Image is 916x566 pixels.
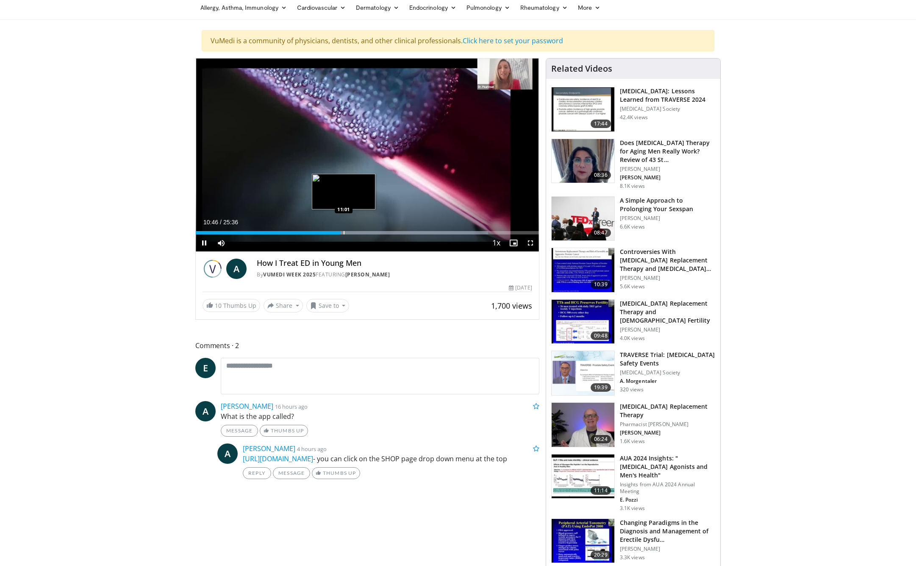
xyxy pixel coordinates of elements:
a: A [217,443,238,464]
button: Enable picture-in-picture mode [505,234,522,251]
h4: Related Videos [551,64,612,74]
img: image.jpeg [312,174,375,209]
p: [MEDICAL_DATA] Society [620,369,715,376]
h3: TRAVERSE Trial: [MEDICAL_DATA] Safety Events [620,351,715,368]
button: Save to [306,299,350,312]
a: [URL][DOMAIN_NAME] [243,454,313,463]
span: 25:36 [223,219,238,226]
a: [PERSON_NAME] [221,401,273,411]
p: - you can click on the SHOP page drop down menu at the top [243,454,539,464]
a: 11:14 AUA 2024 Insights: " [MEDICAL_DATA] Agonists and Men's Health" Insights from AUA 2024 Annua... [551,454,715,512]
img: 418933e4-fe1c-4c2e-be56-3ce3ec8efa3b.150x105_q85_crop-smart_upscale.jpg [552,248,614,292]
a: 06:24 [MEDICAL_DATA] Replacement Therapy Pharmacist [PERSON_NAME] [PERSON_NAME] 1.6K views [551,402,715,447]
div: [DATE] [509,284,532,292]
p: 3.1K views [620,505,645,512]
a: A [195,401,216,421]
p: [MEDICAL_DATA] Society [620,106,715,112]
a: [PERSON_NAME] [243,444,295,453]
a: 09:48 [MEDICAL_DATA] Replacement Therapy and [DEMOGRAPHIC_DATA] Fertility [PERSON_NAME] 4.0K views [551,299,715,344]
h3: Changing Paradigms in the Diagnosis and Management of Erectile Dysfu… [620,519,715,544]
h3: [MEDICAL_DATA] Replacement Therapy [620,402,715,419]
img: c4bd4661-e278-4c34-863c-57c104f39734.150x105_q85_crop-smart_upscale.jpg [552,197,614,241]
span: 06:24 [591,435,611,443]
img: 9812f22f-d817-4923-ae6c-a42f6b8f1c21.png.150x105_q85_crop-smart_upscale.png [552,351,614,395]
p: 3.3K views [620,554,645,561]
a: 10 Thumbs Up [203,299,260,312]
a: Vumedi Week 2025 [263,271,316,278]
p: [PERSON_NAME] [620,546,715,552]
video-js: Video Player [196,59,539,252]
p: 5.6K views [620,283,645,290]
a: E [195,358,216,378]
span: 11:14 [591,486,611,495]
span: 09:48 [591,332,611,340]
a: Reply [243,467,271,479]
h4: How I Treat ED in Young Men [257,259,532,268]
a: 19:39 TRAVERSE Trial: [MEDICAL_DATA] Safety Events [MEDICAL_DATA] Society A. Morgentaler 320 views [551,351,715,396]
img: e23de6d5-b3cf-4de1-8780-c4eec047bbc0.150x105_q85_crop-smart_upscale.jpg [552,403,614,447]
p: A. Morgentaler [620,378,715,385]
p: [PERSON_NAME] [620,174,715,181]
span: 10:39 [591,280,611,289]
p: 1.6K views [620,438,645,445]
p: [PERSON_NAME] [620,275,715,282]
p: 42.4K views [620,114,648,121]
h3: [MEDICAL_DATA]: Lessons Learned from TRAVERSE 2024 [620,87,715,104]
p: 320 views [620,386,644,393]
a: 17:44 [MEDICAL_DATA]: Lessons Learned from TRAVERSE 2024 [MEDICAL_DATA] Society 42.4K views [551,87,715,132]
h3: [MEDICAL_DATA] Replacement Therapy and [DEMOGRAPHIC_DATA] Fertility [620,299,715,325]
a: Click here to set your password [463,36,563,45]
a: Thumbs Up [260,425,308,437]
a: [PERSON_NAME] [345,271,390,278]
span: 08:36 [591,171,611,179]
div: Progress Bar [196,231,539,234]
p: Insights from AUA 2024 Annual Meeting [620,481,715,495]
small: 16 hours ago [275,403,308,410]
img: 1317c62a-2f0d-4360-bee0-b1bff80fed3c.150x105_q85_crop-smart_upscale.jpg [552,87,614,131]
h3: Does [MEDICAL_DATA] Therapy for Aging Men Really Work? Review of 43 St… [620,139,715,164]
p: What is the app called? [221,411,539,421]
button: Fullscreen [522,234,539,251]
small: 4 hours ago [297,445,327,453]
span: 08:47 [591,229,611,237]
img: Vumedi Week 2025 [203,259,223,279]
span: / [220,219,222,226]
h3: A Simple Approach to Prolonging Your Sexspan [620,196,715,213]
button: Share [264,299,303,312]
p: Pharmacist [PERSON_NAME] [620,421,715,428]
h3: AUA 2024 Insights: " [MEDICAL_DATA] Agonists and Men's Health" [620,454,715,480]
img: 58e29ddd-d015-4cd9-bf96-f28e303b730c.150x105_q85_crop-smart_upscale.jpg [552,300,614,344]
a: Message [273,467,310,479]
p: 6.6K views [620,223,645,230]
p: E. Pozzi [620,496,715,503]
a: Thumbs Up [312,467,360,479]
h3: Controversies With [MEDICAL_DATA] Replacement Therapy and [MEDICAL_DATA] Can… [620,248,715,273]
a: 10:39 Controversies With [MEDICAL_DATA] Replacement Therapy and [MEDICAL_DATA] Can… [PERSON_NAME]... [551,248,715,293]
a: 08:47 A Simple Approach to Prolonging Your Sexspan [PERSON_NAME] 6.6K views [551,196,715,241]
a: 20:29 Changing Paradigms in the Diagnosis and Management of Erectile Dysfu… [PERSON_NAME] 3.3K views [551,519,715,563]
p: [PERSON_NAME] [620,166,715,173]
img: 4d4bce34-7cbb-4531-8d0c-5308a71d9d6c.150x105_q85_crop-smart_upscale.jpg [552,139,614,183]
span: 20:29 [591,551,611,559]
button: Playback Rate [488,234,505,251]
p: 4.0K views [620,335,645,342]
span: 19:39 [591,383,611,392]
span: 17:44 [591,120,611,128]
span: 10:46 [203,219,218,226]
a: 08:36 Does [MEDICAL_DATA] Therapy for Aging Men Really Work? Review of 43 St… [PERSON_NAME] [PERS... [551,139,715,190]
div: By FEATURING [257,271,532,279]
p: 8.1K views [620,183,645,190]
button: Pause [196,234,213,251]
a: A [226,259,247,279]
img: 80f3077e-abaa-4389-abf7-ee84ccfb4bd5.150x105_q85_crop-smart_upscale.jpg [552,519,614,563]
button: Mute [213,234,230,251]
span: Comments 2 [195,340,539,351]
span: 10 [215,301,222,309]
a: Message [221,425,258,437]
span: 1,700 views [491,301,532,311]
p: [PERSON_NAME] [620,215,715,222]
